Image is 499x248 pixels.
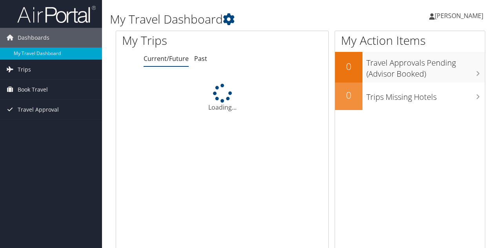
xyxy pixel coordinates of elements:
h1: My Travel Dashboard [110,11,364,28]
a: Past [194,54,207,63]
img: airportal-logo.png [17,5,96,24]
a: [PERSON_NAME] [429,4,491,28]
h1: My Action Items [335,32,485,49]
h2: 0 [335,88,362,102]
h1: My Trips [122,32,234,49]
a: 0Travel Approvals Pending (Advisor Booked) [335,52,485,82]
span: Book Travel [18,80,48,99]
h3: Travel Approvals Pending (Advisor Booked) [366,53,485,79]
h2: 0 [335,60,362,73]
a: Current/Future [144,54,189,63]
a: 0Trips Missing Hotels [335,83,485,110]
div: Loading... [116,84,328,112]
span: [PERSON_NAME] [435,11,483,20]
span: Dashboards [18,28,49,48]
span: Trips [18,60,31,79]
span: Travel Approval [18,100,59,119]
h3: Trips Missing Hotels [366,88,485,103]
